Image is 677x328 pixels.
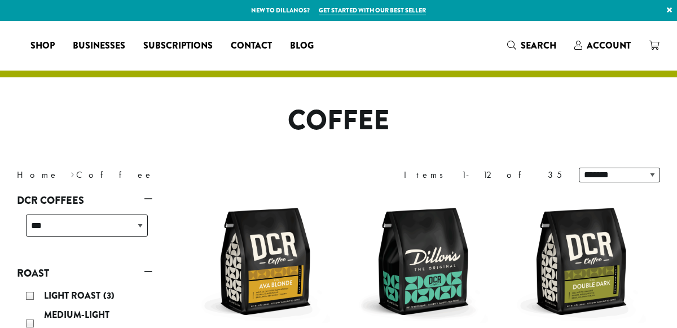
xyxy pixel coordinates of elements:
[103,289,115,302] span: (3)
[516,196,646,326] img: DCR-12oz-Double-Dark-Stock-scaled.png
[21,37,64,55] a: Shop
[17,191,152,210] a: DCR Coffees
[358,196,488,326] img: DCR-12oz-Dillons-Stock-scaled.png
[17,169,59,181] a: Home
[290,39,314,53] span: Blog
[587,39,631,52] span: Account
[44,289,103,302] span: Light Roast
[319,6,426,15] a: Get started with our best seller
[71,164,74,182] span: ›
[17,264,152,283] a: Roast
[200,196,330,326] img: DCR-12oz-Ava-Blonde-Stock-scaled.png
[30,39,55,53] span: Shop
[17,210,152,250] div: DCR Coffees
[521,39,556,52] span: Search
[231,39,272,53] span: Contact
[498,36,565,55] a: Search
[73,39,125,53] span: Businesses
[143,39,213,53] span: Subscriptions
[8,104,669,137] h1: Coffee
[404,168,562,182] div: Items 1-12 of 35
[17,168,322,182] nav: Breadcrumb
